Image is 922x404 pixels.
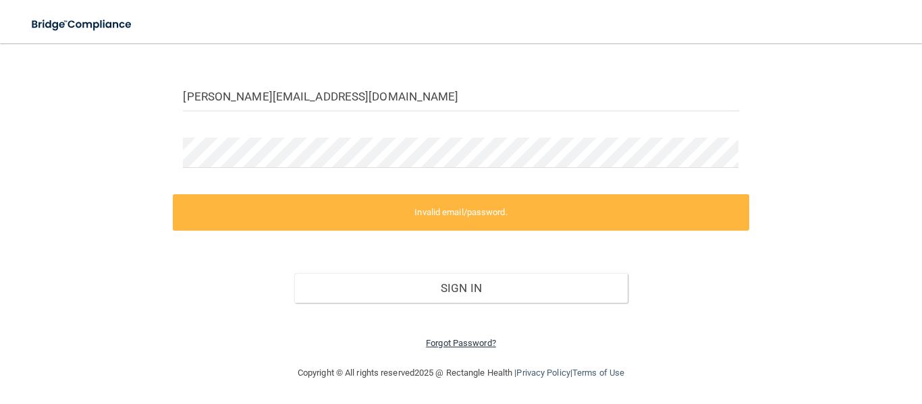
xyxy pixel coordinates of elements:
a: Terms of Use [572,368,624,378]
a: Forgot Password? [426,338,496,348]
div: Copyright © All rights reserved 2025 @ Rectangle Health | | [215,351,707,395]
input: Email [183,81,738,111]
button: Sign In [294,273,628,303]
label: Invalid email/password. [173,194,749,231]
a: Privacy Policy [516,368,570,378]
img: bridge_compliance_login_screen.278c3ca4.svg [20,11,144,38]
